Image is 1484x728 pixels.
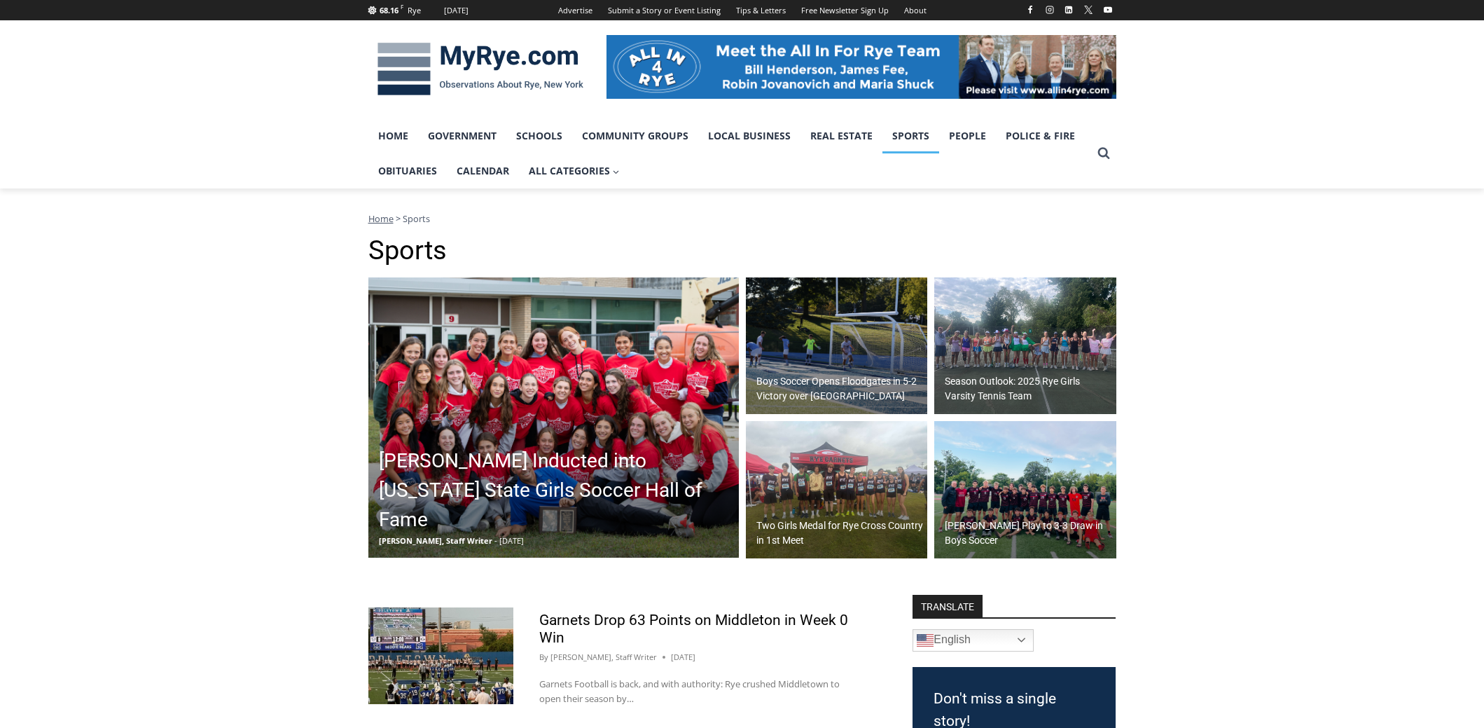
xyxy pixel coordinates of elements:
a: Linkedin [1060,1,1077,18]
h2: Boys Soccer Opens Floodgates in 5-2 Victory over [GEOGRAPHIC_DATA] [756,374,924,404]
a: Facebook [1022,1,1039,18]
nav: Breadcrumbs [368,212,1116,226]
a: YouTube [1100,1,1116,18]
a: Season Outlook: 2025 Rye Girls Varsity Tennis Team [934,277,1116,415]
img: MyRye.com [368,33,592,106]
a: Calendar [447,153,519,188]
h2: [PERSON_NAME] Inducted into [US_STATE] State Girls Soccer Hall of Fame [379,446,735,535]
a: X [1080,1,1097,18]
h1: Sports [368,235,1116,267]
a: Police & Fire [996,118,1085,153]
button: View Search Form [1091,141,1116,166]
img: (PHOTO: The 2025 Rye Girls Soccer Team surrounding Head Coach Rich Savage after his induction int... [368,277,739,558]
a: [PERSON_NAME] Inducted into [US_STATE] State Girls Soccer Hall of Fame [PERSON_NAME], Staff Write... [368,277,739,558]
a: People [939,118,996,153]
a: [PERSON_NAME] Play to 3-3 Draw in Boys Soccer [934,421,1116,558]
a: Two Girls Medal for Rye Cross Country in 1st Meet [746,421,928,558]
a: Garnets Drop 63 Points on Middleton in Week 0 Win [539,612,848,646]
h2: [PERSON_NAME] Play to 3-3 Draw in Boys Soccer [945,518,1113,548]
a: Government [418,118,506,153]
img: (PHOTO: The 2025 Rye Boys Varsity Soccer team. Contributed.) [934,421,1116,558]
span: [DATE] [499,535,524,546]
a: Community Groups [572,118,698,153]
a: Home [368,118,418,153]
span: - [494,535,497,546]
a: Real Estate [800,118,882,153]
div: [DATE] [444,4,469,17]
a: All Categories [519,153,630,188]
img: (PHOTO: The Rye Varsity Cross Country team after their first meet on Saturday, September 6, 2025.... [746,421,928,558]
a: Schools [506,118,572,153]
h2: Season Outlook: 2025 Rye Girls Varsity Tennis Team [945,374,1113,404]
strong: TRANSLATE [913,595,983,617]
nav: Primary Navigation [368,118,1091,189]
img: en [917,632,934,649]
span: > [396,212,401,225]
a: Boys Soccer Opens Floodgates in 5-2 Victory over [GEOGRAPHIC_DATA] [746,277,928,415]
a: Sports [882,118,939,153]
img: (PHOTO: Rye Boys Soccer's Connor Dehmer (#25) scored the game-winning goal to help the Garnets de... [746,277,928,415]
img: (PHOTO: The Rye Girls Varsity Tennis team posing in their partnered costumes before our annual St... [934,277,1116,415]
time: [DATE] [671,651,695,664]
div: Rye [408,4,421,17]
span: F [401,3,403,11]
p: Garnets Football is back, and with authority: Rye crushed Middletown to open their season by… [539,677,850,706]
a: [PERSON_NAME], Staff Writer [550,652,657,662]
span: [PERSON_NAME], Staff Writer [379,535,492,546]
a: Obituaries [368,153,447,188]
span: Sports [403,212,430,225]
h2: Two Girls Medal for Rye Cross Country in 1st Meet [756,518,924,548]
span: By [539,651,548,664]
a: Instagram [1041,1,1058,18]
span: All Categories [529,163,620,179]
img: All in for Rye [606,35,1116,98]
img: (PHOTO: Rye and Middletown walking to midfield before their Week 0 game on Friday, September 5, 2... [368,607,513,704]
span: 68.16 [380,5,398,15]
a: Local Business [698,118,800,153]
a: English [913,629,1034,652]
a: Home [368,212,394,225]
